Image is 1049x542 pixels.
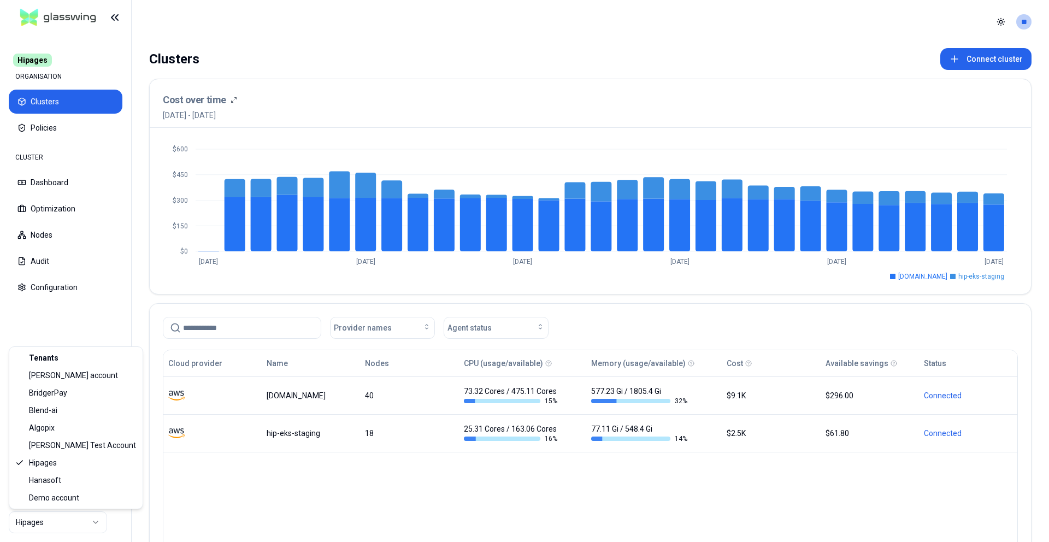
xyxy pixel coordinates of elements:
[29,422,55,433] span: Algopix
[11,349,140,367] div: Tenants
[29,492,79,503] span: Demo account
[29,370,118,381] span: [PERSON_NAME] account
[29,457,57,468] span: Hipages
[29,405,57,416] span: Blend-ai
[29,440,136,451] span: [PERSON_NAME] Test Account
[29,387,67,398] span: BridgerPay
[29,475,61,486] span: Hanasoft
